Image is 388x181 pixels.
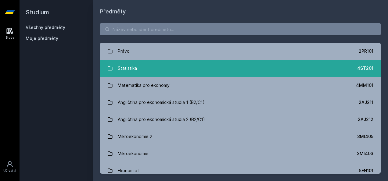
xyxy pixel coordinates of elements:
[5,35,14,40] div: Study
[118,45,130,57] div: Právo
[359,48,373,54] div: 2PR101
[100,77,381,94] a: Matematika pro ekonomy 4MM101
[26,35,58,41] span: Moje předměty
[118,165,141,177] div: Ekonomie I.
[356,82,373,88] div: 4MM101
[100,7,381,16] h1: Předměty
[26,25,65,30] a: Všechny předměty
[118,113,205,126] div: Angličtina pro ekonomická studia 2 (B2/C1)
[357,65,373,71] div: 4ST201
[100,23,381,35] input: Název nebo ident předmětu…
[357,133,373,140] div: 3MI405
[1,158,18,176] a: Uživatel
[118,62,137,74] div: Statistika
[100,128,381,145] a: Mikroekonomie 2 3MI405
[359,168,373,174] div: 5EN101
[100,111,381,128] a: Angličtina pro ekonomická studia 2 (B2/C1) 2AJ212
[118,147,149,160] div: Mikroekonomie
[359,99,373,105] div: 2AJ211
[100,162,381,179] a: Ekonomie I. 5EN101
[100,43,381,60] a: Právo 2PR101
[118,130,152,143] div: Mikroekonomie 2
[3,169,16,173] div: Uživatel
[100,145,381,162] a: Mikroekonomie 3MI403
[100,60,381,77] a: Statistika 4ST201
[118,96,205,108] div: Angličtina pro ekonomická studia 1 (B2/C1)
[357,151,373,157] div: 3MI403
[100,94,381,111] a: Angličtina pro ekonomická studia 1 (B2/C1) 2AJ211
[1,24,18,43] a: Study
[358,116,373,122] div: 2AJ212
[118,79,170,91] div: Matematika pro ekonomy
